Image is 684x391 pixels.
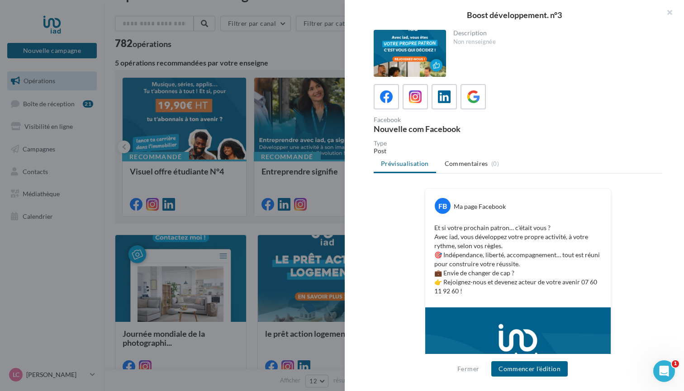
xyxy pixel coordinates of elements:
button: Commencer l'édition [491,361,568,377]
iframe: Intercom live chat [653,360,675,382]
p: Et si votre prochain patron… c'était vous ? Avec iad, vous développez votre propre activité, à vo... [434,223,602,296]
span: 1 [672,360,679,367]
div: Non renseignée [453,38,655,46]
span: Commentaires [445,159,488,168]
div: Type [374,140,662,146]
div: Description [453,30,655,36]
div: Nouvelle com Facebook [374,125,514,133]
div: FB [435,198,451,214]
div: Facebook [374,117,514,123]
button: Fermer [454,363,483,374]
div: Boost développement. n°3 [359,11,670,19]
span: (0) [491,160,499,167]
div: Ma page Facebook [454,202,506,211]
div: Post [374,146,662,155]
